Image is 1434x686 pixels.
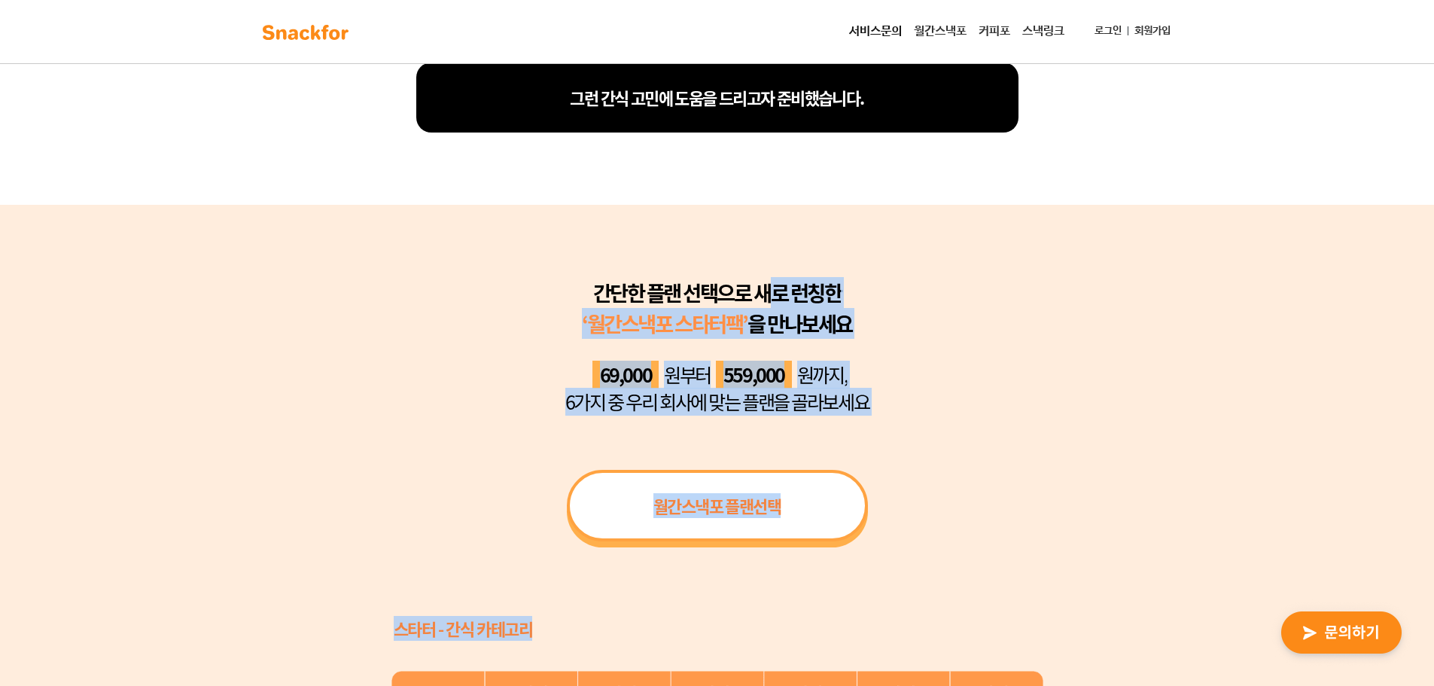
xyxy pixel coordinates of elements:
a: 홈 [5,477,99,515]
a: 회원가입 [1128,17,1177,45]
span: 설정 [233,500,251,512]
span: 559,000 [716,361,792,389]
a: 로그인 [1088,17,1128,45]
div: 스타터 - 간식 카테고리 [394,616,945,641]
a: 서비스문의 [843,17,908,47]
a: 설정 [194,477,289,515]
a: 스낵링크 [1016,17,1070,47]
span: 대화 [138,501,156,513]
span: 홈 [47,500,56,512]
span: 월간스낵포 플랜선택 [653,493,781,518]
a: 대화 [99,477,194,515]
img: background-main-color.svg [258,20,353,44]
span: 69,000 [592,361,659,389]
a: 커피포 [973,17,1016,47]
div: 원부터 원까지, 6가지 중 우리 회사에 맞는 플랜을 골라보세요 [391,361,1043,415]
a: 월간스낵포 [908,17,973,47]
span: 그런 간식 고민에 도움을 드리고자 준비했습니다. [570,85,863,110]
div: 간단한 플랜 선택으로 새로 런칭한 을 만나보세요 [391,277,1043,339]
span: ‘월간스낵포 스타터팩’ [582,308,747,339]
